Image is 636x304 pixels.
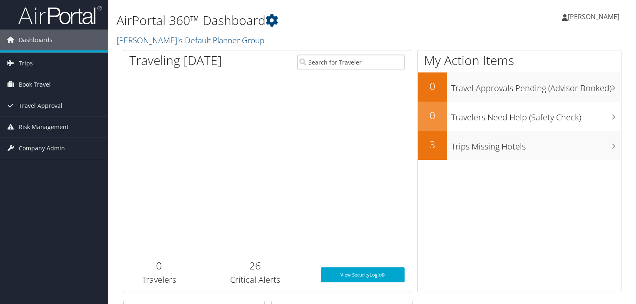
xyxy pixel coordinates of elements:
span: Dashboards [19,30,52,50]
h2: 0 [418,108,447,122]
h3: Travel Approvals Pending (Advisor Booked) [451,78,621,94]
span: Trips [19,53,33,74]
a: 3Trips Missing Hotels [418,131,621,160]
h2: 26 [201,259,309,273]
h2: 3 [418,137,447,152]
h1: AirPortal 360™ Dashboard [117,12,457,29]
h1: My Action Items [418,52,621,69]
a: View SecurityLogic® [321,267,404,282]
h3: Travelers [129,274,189,286]
span: Book Travel [19,74,51,95]
span: Risk Management [19,117,69,137]
h2: 0 [418,79,447,93]
span: [PERSON_NAME] [568,12,619,21]
input: Search for Traveler [297,55,405,70]
img: airportal-logo.png [18,5,102,25]
h2: 0 [129,259,189,273]
h3: Trips Missing Hotels [451,137,621,152]
h3: Travelers Need Help (Safety Check) [451,107,621,123]
h1: Traveling [DATE] [129,52,222,69]
span: Travel Approval [19,95,62,116]
a: [PERSON_NAME]'s Default Planner Group [117,35,266,46]
h3: Critical Alerts [201,274,309,286]
span: Company Admin [19,138,65,159]
a: 0Travelers Need Help (Safety Check) [418,102,621,131]
a: 0Travel Approvals Pending (Advisor Booked) [418,72,621,102]
a: [PERSON_NAME] [562,4,628,29]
